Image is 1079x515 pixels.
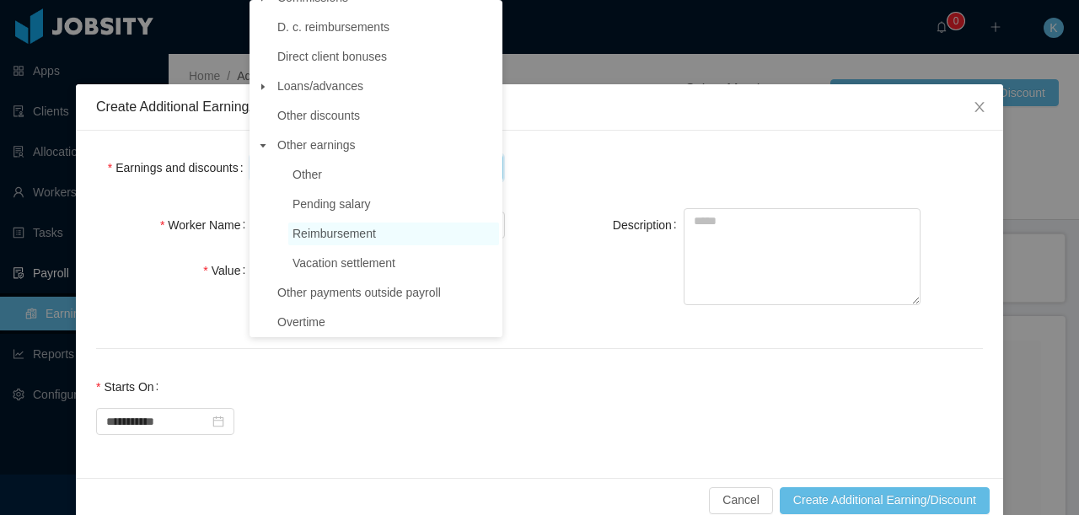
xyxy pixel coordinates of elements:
span: Other earnings [277,138,356,152]
label: Earnings and discounts [108,161,250,174]
div: Dominio: [DOMAIN_NAME] [44,44,189,57]
button: Close [956,84,1003,131]
label: Value [203,264,252,277]
button: Create Additional Earning/Discount [780,487,990,514]
img: website_grey.svg [27,44,40,57]
span: Vacation settlement [288,252,499,275]
div: v 4.0.25 [47,27,83,40]
span: Direct client bonuses [273,46,499,68]
button: Cancel [709,487,773,514]
label: Worker Name [160,218,252,232]
span: Other [288,164,499,186]
i: icon: caret-down [259,142,267,150]
span: Other [293,168,322,181]
span: Reimbursement [288,223,499,245]
span: Pending salary [288,193,499,216]
div: Dominio [89,99,129,110]
label: Starts On [96,380,165,394]
i: icon: caret-down [259,83,267,91]
label: Description [613,218,684,232]
span: Other discounts [273,105,499,127]
span: Reimbursement [293,227,376,240]
span: Vacation settlement [293,256,395,270]
span: Overtime [277,315,325,329]
span: Other payments outside payroll [273,282,499,304]
span: D. c. reimbursements [273,16,499,39]
i: icon: close [973,100,986,114]
span: Direct client bonuses [277,50,387,63]
span: Loans/advances [273,75,499,98]
span: Other payments outside payroll [277,286,441,299]
img: tab_domain_overview_orange.svg [70,98,83,111]
span: Loans/advances [277,79,363,93]
img: tab_keywords_by_traffic_grey.svg [180,98,193,111]
span: D. c. reimbursements [277,20,389,34]
span: Overtime [273,311,499,334]
textarea: Description [684,208,921,305]
span: Pending salary [293,197,371,211]
span: Other discounts [277,109,360,122]
div: Create Additional Earning/Discount [96,98,983,116]
span: Other earnings [273,134,499,157]
i: icon: calendar [212,416,224,427]
img: logo_orange.svg [27,27,40,40]
div: Palabras clave [198,99,268,110]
